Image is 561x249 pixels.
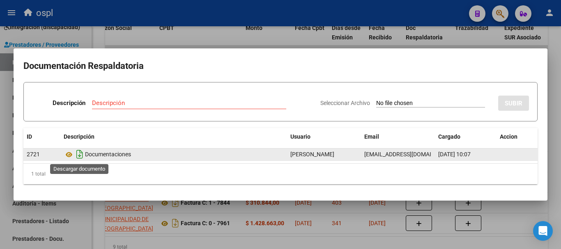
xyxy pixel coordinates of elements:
span: [DATE] 10:07 [438,151,471,158]
datatable-header-cell: Accion [497,128,538,146]
div: Documentaciones [64,148,284,161]
span: [PERSON_NAME] [290,151,334,158]
i: Descargar documento [74,148,85,161]
span: Email [364,133,379,140]
datatable-header-cell: Usuario [287,128,361,146]
span: Cargado [438,133,460,140]
span: Seleccionar Archivo [320,100,370,106]
span: ID [27,133,32,140]
span: SUBIR [505,100,522,107]
datatable-header-cell: Cargado [435,128,497,146]
h2: Documentación Respaldatoria [23,58,538,74]
p: Descripción [53,98,85,108]
span: 2721 [27,151,40,158]
div: Open Intercom Messenger [533,221,553,241]
datatable-header-cell: Descripción [60,128,287,146]
span: Usuario [290,133,310,140]
div: 1 total [23,164,538,184]
datatable-header-cell: ID [23,128,60,146]
datatable-header-cell: Email [361,128,435,146]
span: Accion [500,133,517,140]
span: Descripción [64,133,94,140]
button: SUBIR [498,96,529,111]
span: [EMAIL_ADDRESS][DOMAIN_NAME] [364,151,455,158]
